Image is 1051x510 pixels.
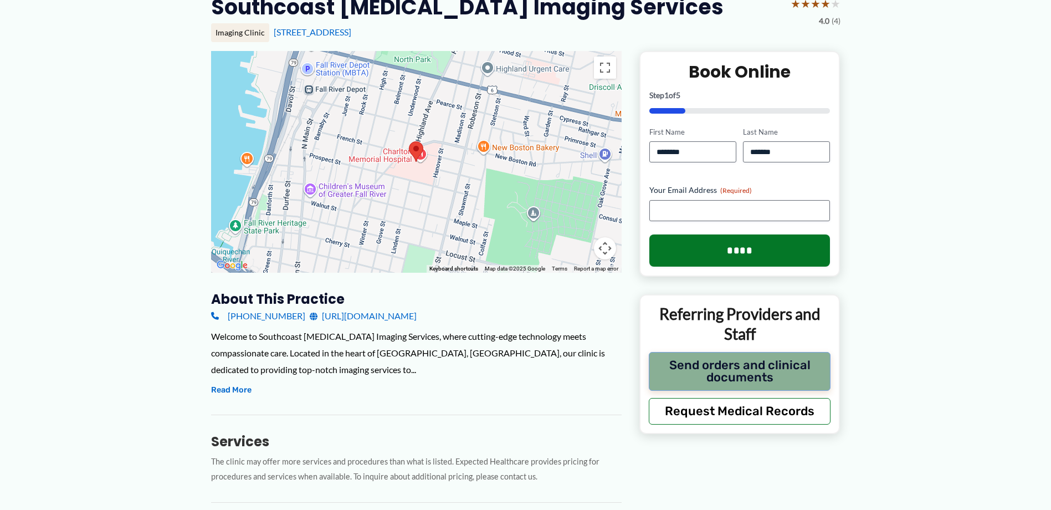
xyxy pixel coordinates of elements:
a: Terms (opens in new tab) [552,266,567,272]
img: Google [214,258,250,273]
span: (4) [832,14,840,28]
a: [URL][DOMAIN_NAME] [310,308,417,324]
p: The clinic may offer more services and procedures than what is listed. Expected Healthcare provid... [211,455,622,484]
h2: Book Online [649,61,830,83]
button: Toggle fullscreen view [594,57,616,79]
div: Welcome to Southcoast [MEDICAL_DATA] Imaging Services, where cutting-edge technology meets compas... [211,328,622,378]
span: 1 [664,90,669,100]
button: Read More [211,384,252,397]
h3: About this practice [211,290,622,308]
span: 4.0 [819,14,829,28]
div: Imaging Clinic [211,23,269,42]
label: Last Name [743,127,830,137]
span: (Required) [720,186,752,195]
span: Map data ©2025 Google [485,266,545,272]
label: Your Email Address [649,185,830,196]
p: Step of [649,91,830,99]
p: Referring Providers and Staff [649,304,831,344]
a: [PHONE_NUMBER] [211,308,305,324]
a: Report a map error [574,266,618,272]
button: Request Medical Records [649,398,831,425]
label: First Name [649,127,736,137]
h3: Services [211,433,622,450]
span: 5 [676,90,680,100]
a: Open this area in Google Maps (opens a new window) [214,258,250,273]
a: [STREET_ADDRESS] [274,27,351,37]
button: Send orders and clinical documents [649,352,831,391]
button: Map camera controls [594,237,616,259]
button: Keyboard shortcuts [429,265,478,273]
